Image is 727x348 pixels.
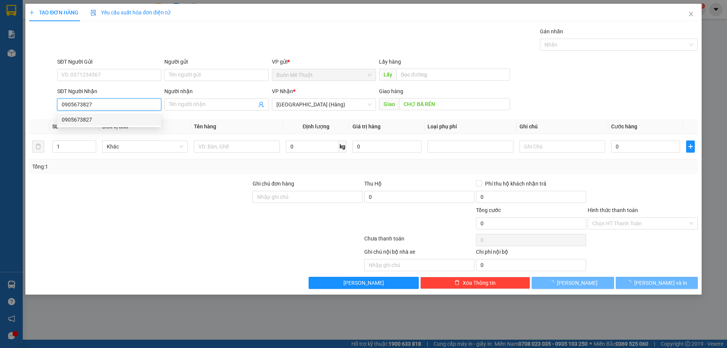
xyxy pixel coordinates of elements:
span: Lấy [379,69,396,81]
div: SĐT Người Nhận [57,87,161,95]
th: Loại phụ phí [424,119,516,134]
span: [PERSON_NAME] [557,279,598,287]
div: Người nhận [164,87,268,95]
input: Dọc đường [399,98,510,110]
span: Giá trị hàng [353,123,381,130]
span: user-add [258,101,264,108]
input: VD: Bàn, Ghế [194,140,279,153]
span: kg [339,140,346,153]
span: Cước hàng [611,123,637,130]
span: VP Nhận [272,88,293,94]
span: Đà Nẵng (Hàng) [276,99,371,110]
div: Người gửi [164,58,268,66]
div: VP gửi [272,58,376,66]
div: 0905673827 [57,114,161,126]
span: [PERSON_NAME] [343,279,384,287]
div: Ghi chú nội bộ nhà xe [364,248,474,259]
input: Ghi chú đơn hàng [253,191,363,203]
span: Giao [379,98,399,110]
button: plus [686,140,694,153]
input: Ghi Chú [520,140,605,153]
input: Nhập ghi chú [364,259,474,271]
button: [PERSON_NAME] [309,277,419,289]
span: plus [686,144,694,150]
span: Tổng cước [476,207,501,213]
div: Chi phí nội bộ [476,248,586,259]
div: 0905673827 [62,115,157,124]
button: delete [32,140,44,153]
span: TẠO ĐƠN HÀNG [29,9,78,16]
input: Dọc đường [396,69,510,81]
span: loading [626,280,634,285]
button: deleteXóa Thông tin [420,277,530,289]
span: Yêu cầu xuất hóa đơn điện tử [90,9,170,16]
span: Phí thu hộ khách nhận trả [482,179,549,188]
span: SL [52,123,58,130]
span: Buôn Mê Thuột [276,69,371,81]
div: Chưa thanh toán [363,234,475,248]
span: close [688,11,694,17]
label: Hình thức thanh toán [588,207,638,213]
input: 0 [353,140,421,153]
span: Lấy hàng [379,59,401,65]
span: [PERSON_NAME] và In [634,279,687,287]
span: Giao hàng [379,88,403,94]
span: plus [29,10,34,15]
th: Ghi chú [516,119,608,134]
label: Ghi chú đơn hàng [253,181,294,187]
button: [PERSON_NAME] và In [616,277,698,289]
button: Close [680,4,702,25]
div: Tổng: 1 [32,162,281,171]
span: Xóa Thông tin [463,279,496,287]
button: [PERSON_NAME] [532,277,614,289]
span: Khác [107,141,183,152]
span: Tên hàng [194,123,216,130]
span: delete [454,280,460,286]
span: loading [549,280,557,285]
span: Thu Hộ [364,181,382,187]
span: Định lượng [303,123,329,130]
img: icon [90,10,97,16]
div: SĐT Người Gửi [57,58,161,66]
label: Gán nhãn [540,28,563,34]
